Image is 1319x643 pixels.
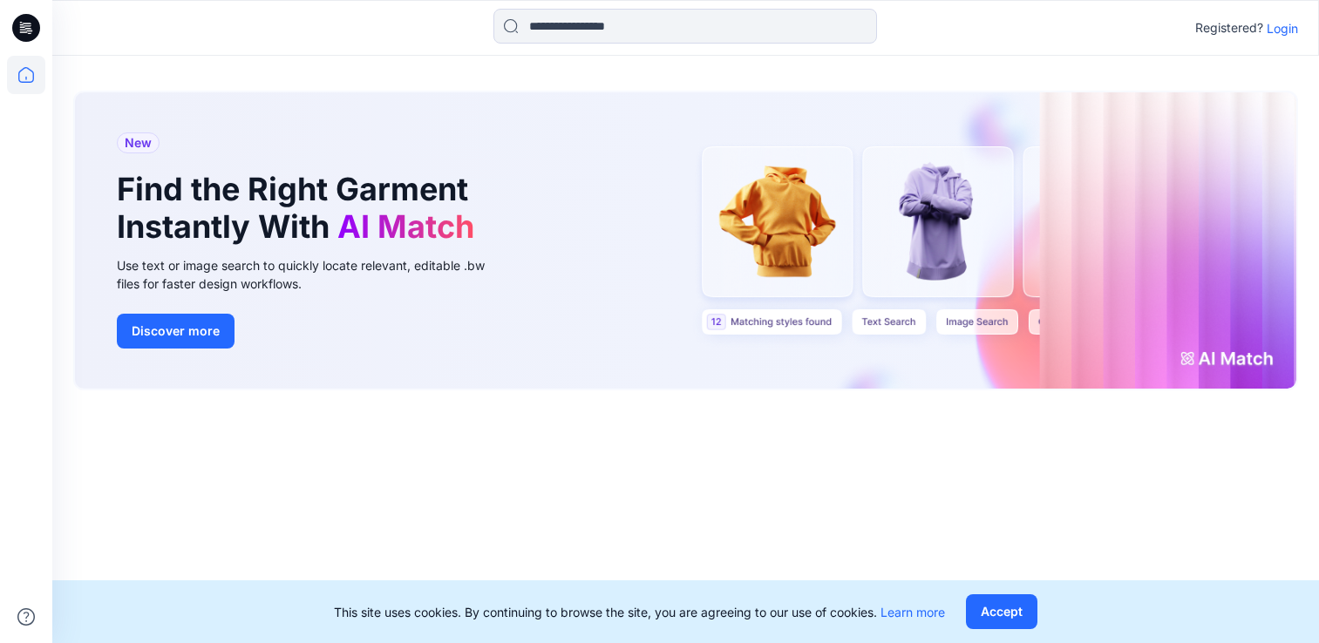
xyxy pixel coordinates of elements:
p: This site uses cookies. By continuing to browse the site, you are agreeing to our use of cookies. [334,603,945,621]
button: Accept [966,594,1037,629]
h1: Find the Right Garment Instantly With [117,171,483,246]
p: Registered? [1195,17,1263,38]
div: Use text or image search to quickly locate relevant, editable .bw files for faster design workflows. [117,256,509,293]
span: AI Match [337,207,474,246]
button: Discover more [117,314,235,349]
p: Login [1267,19,1298,37]
span: New [125,132,152,153]
a: Learn more [880,605,945,619]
